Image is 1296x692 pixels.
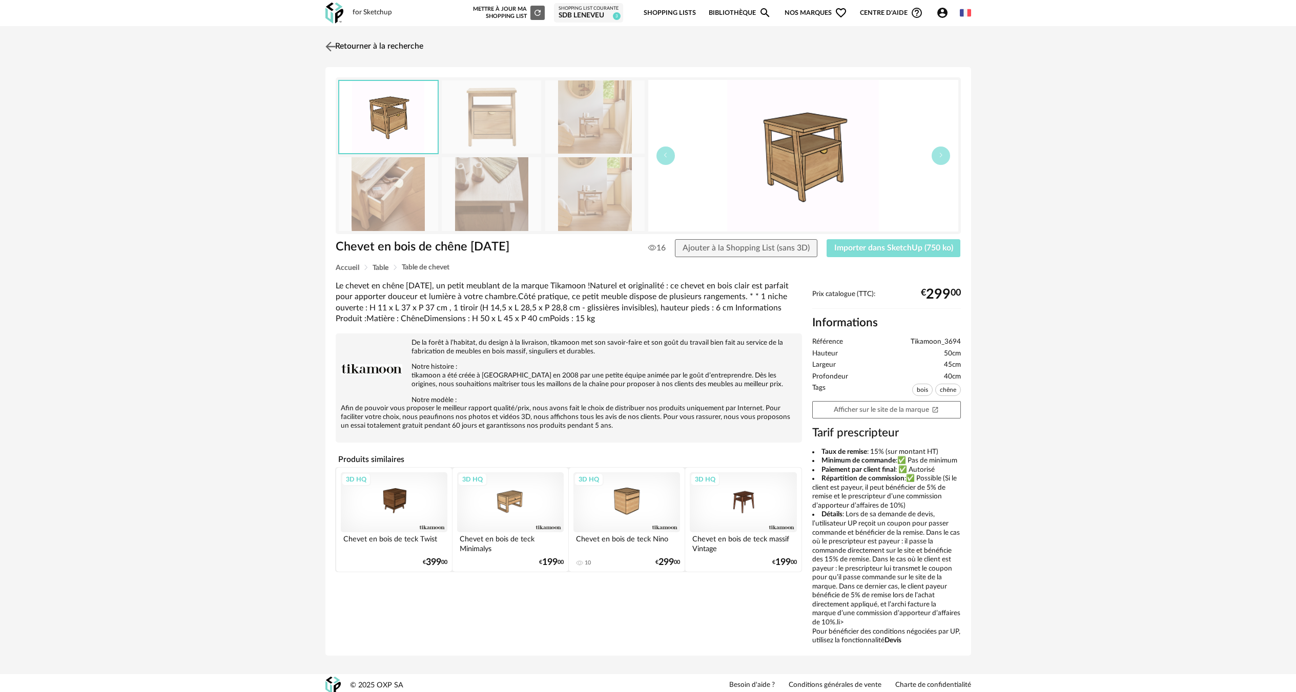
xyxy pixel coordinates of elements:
b: Minimum de commande [821,457,896,464]
span: Table de chevet [402,264,449,271]
div: Chevet en bois de teck massif Vintage [690,532,796,553]
img: fr [960,7,971,18]
b: Détails [821,511,842,518]
span: chêne [935,384,961,396]
span: bois [912,384,933,396]
span: 40cm [944,372,961,382]
a: Besoin d'aide ? [729,681,775,690]
span: 3 [613,12,621,20]
span: Table [373,264,388,271]
div: Breadcrumb [336,264,961,271]
img: chevet-en-chene-massif-pola-3694 [442,157,541,230]
div: Prix catalogue (TTC): [812,290,961,309]
li: : Lors de sa demande de devis, l’utilisateur UP reçoit un coupon pour passer commande et bénéfici... [812,510,961,645]
a: BibliothèqueMagnify icon [709,1,771,25]
div: Chevet en bois de teck Twist [341,532,447,553]
a: 3D HQ Chevet en bois de teck Minimalys €19900 [452,468,568,572]
span: Profondeur [812,372,848,382]
span: Ajouter à la Shopping List (sans 3D) [683,244,810,252]
a: 3D HQ Chevet en bois de teck Nino 10 €29900 [569,468,685,572]
a: 3D HQ Chevet en bois de teck Twist €39900 [336,468,452,572]
span: 199 [775,559,791,566]
div: 3D HQ [341,473,371,486]
img: chevet-en-chene-massif-pola-3694 [545,80,645,154]
img: chevet-en-chene-massif-pola-3694 [545,157,645,230]
h1: Chevet en bois de chêne [DATE] [336,239,590,255]
span: Help Circle Outline icon [911,7,923,19]
span: Magnify icon [759,7,771,19]
span: Largeur [812,361,836,370]
a: Afficher sur le site de la marqueOpen In New icon [812,401,961,419]
div: € 00 [921,290,961,299]
span: Account Circle icon [936,7,949,19]
a: Charte de confidentialité [895,681,971,690]
div: € 00 [772,559,797,566]
span: 299 [926,290,951,299]
div: 10 [585,559,591,567]
span: Hauteur [812,349,838,359]
div: for Sketchup [353,8,392,17]
span: Open In New icon [932,406,939,413]
span: 399 [426,559,441,566]
span: 299 [659,559,674,566]
div: 3D HQ [458,473,487,486]
span: 50cm [944,349,961,359]
li: :✅ Pas de minimum [812,456,961,466]
span: Importer dans SketchUp (750 ko) [834,244,953,252]
div: Mettre à jour ma Shopping List [471,6,545,20]
li: :✅ Possible (Si le client est payeur, il peut bénéficier de 5% de remise et le prescripteur d’une... [812,474,961,510]
span: Référence [812,338,843,347]
img: OXP [325,3,343,24]
b: Taux de remise [821,448,867,455]
div: Shopping List courante [559,6,619,12]
li: : 15% (sur montant HT) [812,448,961,457]
img: svg+xml;base64,PHN2ZyB3aWR0aD0iMjQiIGhlaWdodD0iMjQiIHZpZXdCb3g9IjAgMCAyNCAyNCIgZmlsbD0ibm9uZSIgeG... [323,39,338,54]
img: chevet-en-chene-massif-pola-3694 [339,157,438,230]
li: : ✅ Autorisé [812,466,961,475]
div: € 00 [423,559,447,566]
p: Notre modèle : Afin de pouvoir vous proposer le meilleur rapport qualité/prix, nous avons fait le... [341,396,797,431]
img: chevet-en-chene-massif-pola-3694 [442,80,541,154]
div: Chevet en bois de teck Minimalys [457,532,564,553]
a: Shopping Lists [644,1,696,25]
h2: Informations [812,316,961,330]
div: 3D HQ [574,473,604,486]
button: Importer dans SketchUp (750 ko) [827,239,961,258]
h3: Tarif prescripteur [812,426,961,441]
a: Shopping List courante SDB LENEVEU 3 [559,6,619,20]
img: brand logo [341,339,402,400]
p: Notre histoire : tikamoon a été créée à [GEOGRAPHIC_DATA] en 2008 par une petite équipe animée pa... [341,363,797,389]
span: 45cm [944,361,961,370]
img: thumbnail.png [339,81,438,153]
span: 16 [648,243,666,253]
div: € 00 [655,559,680,566]
span: Accueil [336,264,359,271]
a: Retourner à la recherche [323,35,423,58]
b: Devis [884,637,901,644]
div: 3D HQ [690,473,720,486]
span: Tikamoon_3694 [911,338,961,347]
div: Chevet en bois de teck Nino [573,532,680,553]
a: 3D HQ Chevet en bois de teck massif Vintage €19900 [685,468,801,572]
b: Répartition de commission [821,475,904,482]
span: 199 [542,559,558,566]
span: Heart Outline icon [835,7,847,19]
div: SDB LENEVEU [559,11,619,20]
p: De la forêt à l’habitat, du design à la livraison, tikamoon met son savoir-faire et son goût du t... [341,339,797,356]
span: Nos marques [785,1,847,25]
img: thumbnail.png [648,80,958,232]
button: Ajouter à la Shopping List (sans 3D) [675,239,817,258]
h4: Produits similaires [336,452,802,467]
div: Le chevet en chêne [DATE], un petit meublant de la marque Tikamoon !Naturel et originalité : ce c... [336,281,802,324]
a: Conditions générales de vente [789,681,881,690]
div: © 2025 OXP SA [350,681,403,690]
b: Paiement par client final [821,466,895,473]
span: Tags [812,384,826,399]
span: Centre d'aideHelp Circle Outline icon [860,7,923,19]
div: € 00 [539,559,564,566]
span: Refresh icon [533,10,542,15]
span: Account Circle icon [936,7,953,19]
